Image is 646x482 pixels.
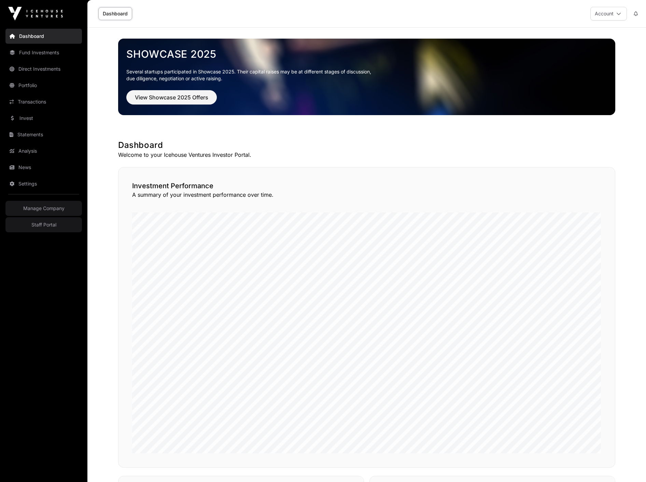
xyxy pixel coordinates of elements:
[5,143,82,159] a: Analysis
[5,176,82,191] a: Settings
[5,127,82,142] a: Statements
[8,7,63,20] img: Icehouse Ventures Logo
[5,29,82,44] a: Dashboard
[135,93,208,101] span: View Showcase 2025 Offers
[126,48,607,60] a: Showcase 2025
[5,111,82,126] a: Invest
[5,160,82,175] a: News
[5,217,82,232] a: Staff Portal
[5,94,82,109] a: Transactions
[126,90,217,105] button: View Showcase 2025 Offers
[5,201,82,216] a: Manage Company
[5,45,82,60] a: Fund Investments
[126,97,217,104] a: View Showcase 2025 Offers
[132,181,601,191] h2: Investment Performance
[118,151,615,159] p: Welcome to your Icehouse Ventures Investor Portal.
[5,61,82,77] a: Direct Investments
[126,68,607,82] p: Several startups participated in Showcase 2025. Their capital raises may be at different stages o...
[98,7,132,20] a: Dashboard
[118,140,615,151] h1: Dashboard
[590,7,627,20] button: Account
[132,191,601,199] p: A summary of your investment performance over time.
[5,78,82,93] a: Portfolio
[118,39,615,115] img: Showcase 2025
